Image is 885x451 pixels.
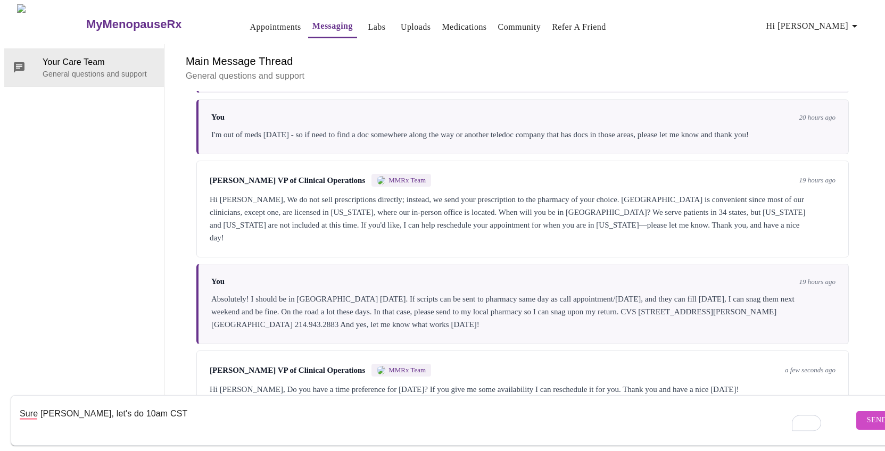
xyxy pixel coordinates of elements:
[4,48,164,87] div: Your Care TeamGeneral questions and support
[210,366,365,375] span: [PERSON_NAME] VP of Clinical Operations
[498,20,541,35] a: Community
[785,366,836,374] span: a few seconds ago
[360,16,394,38] button: Labs
[211,293,836,331] div: Absolutely! I should be in [GEOGRAPHIC_DATA] [DATE]. If scripts can be sent to pharmacy same day ...
[210,383,836,396] div: Hi [PERSON_NAME], Do you have a time preference for [DATE]? If you give me some availability I ca...
[211,277,225,286] span: You
[762,15,865,37] button: Hi [PERSON_NAME]
[388,176,426,185] span: MMRx Team
[799,113,836,122] span: 20 hours ago
[437,16,491,38] button: Medications
[43,69,155,79] p: General questions and support
[396,16,435,38] button: Uploads
[377,176,385,185] img: MMRX
[210,176,365,185] span: [PERSON_NAME] VP of Clinical Operations
[368,20,385,35] a: Labs
[308,15,357,38] button: Messaging
[85,6,224,43] a: MyMenopauseRx
[494,16,545,38] button: Community
[799,278,836,286] span: 19 hours ago
[43,56,155,69] span: Your Care Team
[246,16,305,38] button: Appointments
[312,19,353,34] a: Messaging
[799,176,836,185] span: 19 hours ago
[250,20,301,35] a: Appointments
[211,128,836,141] div: I'm out of meds [DATE] - so if need to find a doc somewhere along the way or another teledoc comp...
[210,193,836,244] div: Hi [PERSON_NAME], We do not sell prescriptions directly; instead, we send your prescription to th...
[186,53,859,70] h6: Main Message Thread
[401,20,431,35] a: Uploads
[377,366,385,374] img: MMRX
[186,70,859,82] p: General questions and support
[86,18,182,31] h3: MyMenopauseRx
[20,403,854,437] textarea: To enrich screen reader interactions, please activate Accessibility in Grammarly extension settings
[548,16,610,38] button: Refer a Friend
[442,20,486,35] a: Medications
[552,20,606,35] a: Refer a Friend
[766,19,861,34] span: Hi [PERSON_NAME]
[17,4,85,44] img: MyMenopauseRx Logo
[388,366,426,374] span: MMRx Team
[211,113,225,122] span: You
